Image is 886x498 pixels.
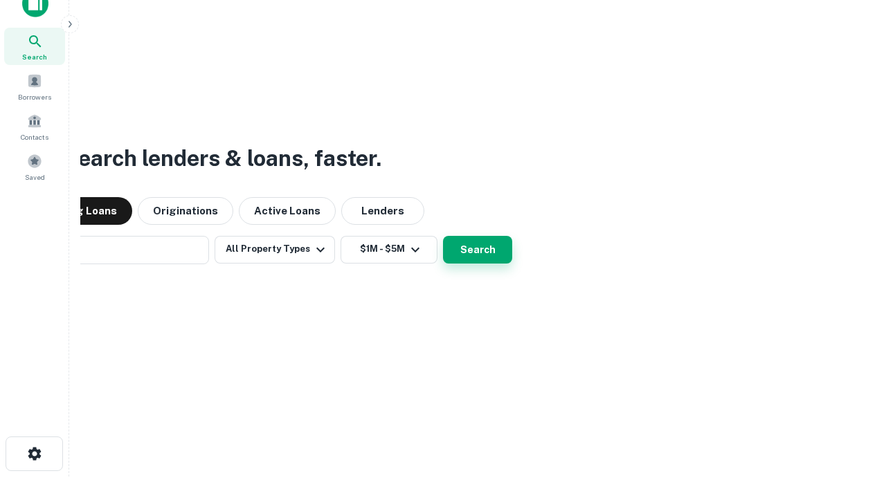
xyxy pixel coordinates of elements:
[4,68,65,105] a: Borrowers
[817,387,886,454] iframe: Chat Widget
[239,197,336,225] button: Active Loans
[63,142,381,175] h3: Search lenders & loans, faster.
[341,197,424,225] button: Lenders
[138,197,233,225] button: Originations
[443,236,512,264] button: Search
[4,108,65,145] a: Contacts
[21,131,48,142] span: Contacts
[22,51,47,62] span: Search
[341,236,437,264] button: $1M - $5M
[25,172,45,183] span: Saved
[215,236,335,264] button: All Property Types
[4,28,65,65] a: Search
[4,148,65,185] a: Saved
[18,91,51,102] span: Borrowers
